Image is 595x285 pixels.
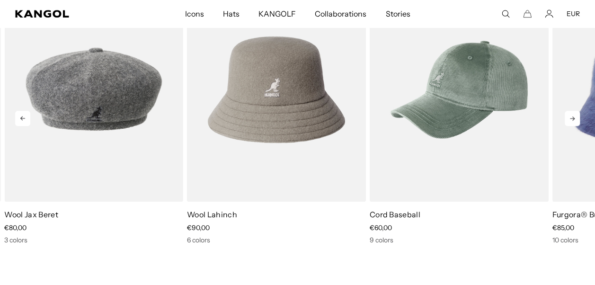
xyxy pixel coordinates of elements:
[15,10,122,18] a: Kangol
[501,9,510,18] summary: Search here
[4,236,183,244] div: 3 colors
[187,236,366,244] div: 6 colors
[523,9,532,18] button: Cart
[370,209,549,220] p: Cord Baseball
[187,209,366,220] p: Wool Lahinch
[552,223,574,232] span: €85,00
[187,223,210,232] span: €90,00
[4,209,183,220] p: Wool Jax Beret
[370,223,392,232] span: €60,00
[545,9,553,18] a: Account
[4,223,27,232] span: €80,00
[567,9,580,18] button: EUR
[370,236,549,244] div: 9 colors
